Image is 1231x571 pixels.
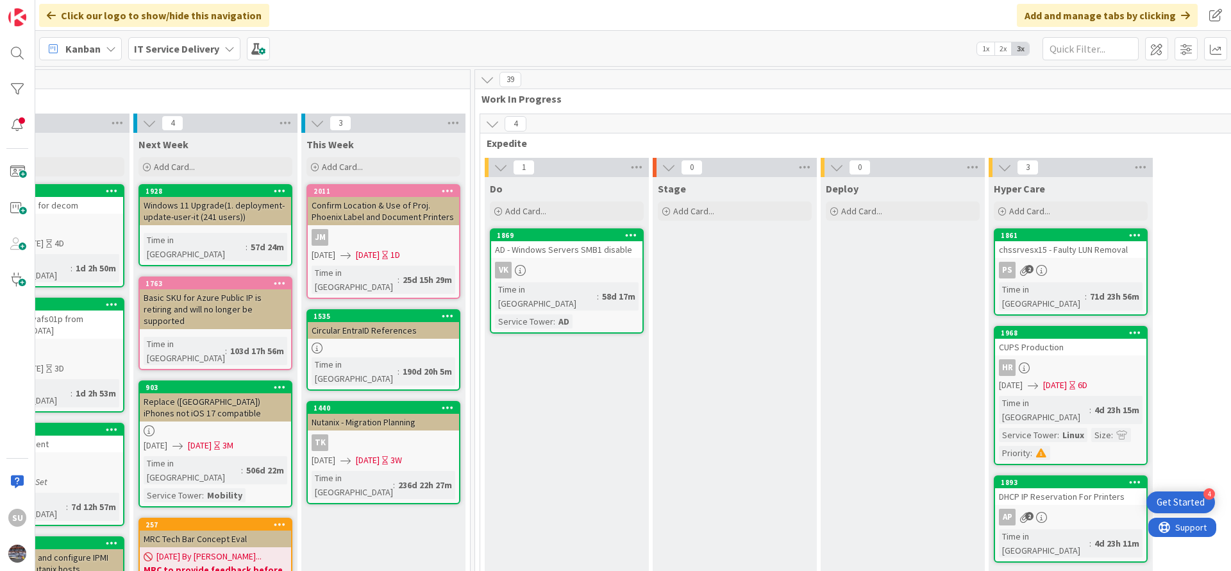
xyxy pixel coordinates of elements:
[513,160,535,175] span: 1
[134,42,219,55] b: IT Service Delivery
[495,262,512,278] div: VK
[140,185,291,225] div: 1928Windows 11 Upgrade(1. deployment-update-user-it (241 users))
[497,231,642,240] div: 1869
[490,182,503,195] span: Do
[553,314,555,328] span: :
[994,182,1045,195] span: Hyper Care
[308,311,459,322] div: 1535
[1157,496,1205,509] div: Get Started
[39,4,269,27] div: Click our logo to show/hide this navigation
[312,248,335,262] span: [DATE]
[395,478,455,492] div: 236d 22h 27m
[312,357,398,386] div: Time in [GEOGRAPHIC_DATA]
[995,477,1146,488] div: 1893
[1091,403,1143,417] div: 4d 23h 15m
[308,185,459,197] div: 2011
[247,240,287,254] div: 57d 24m
[995,262,1146,278] div: PS
[308,197,459,225] div: Confirm Location & Use of Proj. Phoenix Label and Document Printers
[54,362,64,375] div: 3D
[995,230,1146,258] div: 1861chssrvesx15 - Faulty LUN Removal
[8,8,26,26] img: Visit kanbanzone.com
[306,138,354,151] span: This Week
[1091,536,1143,550] div: 4d 23h 11m
[995,339,1146,355] div: CUPS Production
[308,229,459,246] div: JM
[314,404,459,413] div: 1440
[1059,428,1087,442] div: Linux
[144,439,167,452] span: [DATE]
[140,278,291,329] div: 1763Basic SKU for Azure Public IP is retiring and will no longer be supported
[146,279,291,288] div: 1763
[994,228,1148,316] a: 1861chssrvesx15 - Faulty LUN RemovalPSTime in [GEOGRAPHIC_DATA]:71d 23h 56m
[1009,205,1050,217] span: Add Card...
[1001,328,1146,337] div: 1968
[597,289,599,303] span: :
[505,205,546,217] span: Add Card...
[330,115,351,131] span: 3
[499,72,521,87] span: 39
[1017,160,1039,175] span: 3
[308,322,459,339] div: Circular EntraID References
[140,289,291,329] div: Basic SKU for Azure Public IP is retiring and will no longer be supported
[308,311,459,339] div: 1535Circular EntraID References
[1001,231,1146,240] div: 1861
[999,529,1089,558] div: Time in [GEOGRAPHIC_DATA]
[314,187,459,196] div: 2011
[995,327,1146,355] div: 1968CUPS Production
[154,161,195,173] span: Add Card...
[1057,428,1059,442] span: :
[312,229,328,246] div: JM
[312,266,398,294] div: Time in [GEOGRAPHIC_DATA]
[1025,265,1034,273] span: 2
[140,519,291,531] div: 257
[225,344,227,358] span: :
[308,434,459,451] div: TK
[490,228,644,334] a: 1869AD - Windows Servers SMB1 disableVKTime in [GEOGRAPHIC_DATA]:58d 17mService Tower:AD
[146,187,291,196] div: 1928
[999,262,1016,278] div: PS
[138,277,292,370] a: 1763Basic SKU for Azure Public IP is retiring and will no longer be supportedTime in [GEOGRAPHIC_...
[308,402,459,430] div: 1440Nutanix - Migration Planning
[995,488,1146,505] div: DHCP IP Reservation For Printers
[995,359,1146,376] div: HR
[72,386,119,400] div: 1d 2h 53m
[995,241,1146,258] div: chssrvesx15 - Faulty LUN Removal
[138,184,292,266] a: 1928Windows 11 Upgrade(1. deployment-update-user-it (241 users))Time in [GEOGRAPHIC_DATA]:57d 24m
[999,446,1030,460] div: Priority
[1089,403,1091,417] span: :
[1043,379,1067,392] span: [DATE]
[390,454,402,467] div: 3W
[399,364,455,379] div: 190d 20h 5m
[312,471,393,499] div: Time in [GEOGRAPHIC_DATA]
[306,401,460,504] a: 1440Nutanix - Migration PlanningTK[DATE][DATE]3WTime in [GEOGRAPHIC_DATA]:236d 22h 27m
[312,434,328,451] div: TK
[681,160,703,175] span: 0
[66,500,68,514] span: :
[356,454,380,467] span: [DATE]
[8,545,26,563] img: avatar
[1085,289,1087,303] span: :
[849,160,871,175] span: 0
[994,326,1148,465] a: 1968CUPS ProductionHR[DATE][DATE]6DTime in [GEOGRAPHIC_DATA]:4d 23h 15mService Tower:LinuxSize:Pr...
[222,439,233,452] div: 3M
[314,312,459,321] div: 1535
[308,185,459,225] div: 2011Confirm Location & Use of Proj. Phoenix Label and Document Printers
[826,182,858,195] span: Deploy
[140,278,291,289] div: 1763
[841,205,882,217] span: Add Card...
[1089,536,1091,550] span: :
[399,273,455,287] div: 25d 15h 29m
[27,2,58,17] span: Support
[658,182,686,195] span: Stage
[65,41,101,56] span: Kanban
[393,478,395,492] span: :
[491,262,642,278] div: VK
[995,230,1146,241] div: 1861
[306,309,460,391] a: 1535Circular EntraID ReferencesTime in [GEOGRAPHIC_DATA]:190d 20h 5m
[1203,488,1215,500] div: 4
[204,488,246,502] div: Mobility
[188,439,212,452] span: [DATE]
[306,184,460,299] a: 2011Confirm Location & Use of Proj. Phoenix Label and Document PrintersJM[DATE][DATE]1DTime in [G...
[994,475,1148,563] a: 1893DHCP IP Reservation For PrintersAPTime in [GEOGRAPHIC_DATA]:4d 23h 11m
